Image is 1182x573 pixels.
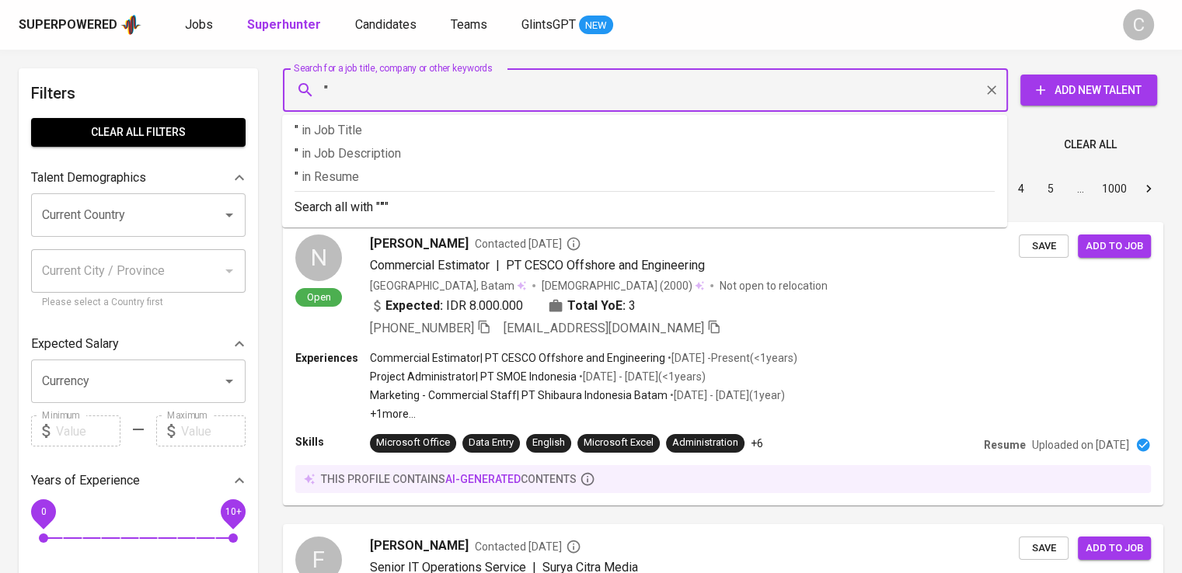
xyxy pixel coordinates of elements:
span: Teams [451,17,487,32]
span: Open [301,290,337,304]
span: Commercial Estimator [370,258,490,273]
p: +1 more ... [370,406,797,422]
span: Add to job [1086,540,1143,557]
button: Go to next page [1136,176,1161,201]
span: Save [1027,238,1061,255]
span: Add to job [1086,238,1143,255]
div: N [295,234,342,281]
p: Expected Salary [31,335,119,353]
button: Clear [981,79,1002,101]
div: English [532,436,565,450]
button: Add New Talent [1020,75,1157,106]
button: Go to page 1000 [1097,176,1131,201]
p: Project Administrator | PT SMOE Indonesia [370,369,577,384]
a: NOpen[PERSON_NAME]Contacted [DATE]Commercial Estimator|PT CESCO Offshore and Engineering[GEOGRAPH... [283,222,1163,505]
svg: By Batam recruiter [566,236,581,252]
button: Save [1019,234,1069,259]
b: " [380,200,385,214]
a: Teams [451,16,490,35]
div: C [1123,9,1154,40]
div: Administration [672,436,738,450]
div: … [1068,181,1093,196]
p: " [295,144,995,163]
div: Microsoft Excel [584,436,654,450]
b: Expected: [385,297,443,315]
span: | [496,256,500,275]
span: Save [1027,540,1061,557]
span: PT CESCO Offshore and Engineering [506,258,705,273]
button: Clear All [1058,130,1123,159]
span: in Job Description [302,146,401,161]
p: Years of Experience [31,471,140,490]
span: [PERSON_NAME] [370,537,469,555]
svg: By Batam recruiter [566,539,581,554]
span: AI-generated [445,473,521,485]
span: [DEMOGRAPHIC_DATA] [542,278,660,293]
button: Save [1019,537,1069,561]
div: IDR 8.000.000 [370,297,523,315]
span: GlintsGPT [521,17,576,32]
p: Uploaded on [DATE] [1032,437,1129,453]
span: in Job Title [302,123,362,137]
button: Open [218,370,240,392]
span: in Resume [302,169,359,184]
div: Microsoft Office [376,436,450,450]
h6: Filters [31,81,246,106]
button: Open [218,204,240,226]
a: Jobs [185,16,216,35]
div: Years of Experience [31,465,246,496]
p: Resume [984,437,1026,453]
span: Contacted [DATE] [475,236,581,252]
span: [PERSON_NAME] [370,234,469,253]
button: Go to page 5 [1038,176,1063,201]
a: GlintsGPT NEW [521,16,613,35]
span: 0 [40,506,46,517]
p: " [295,168,995,186]
img: app logo [120,13,141,36]
div: Expected Salary [31,328,246,359]
p: Not open to relocation [720,278,828,293]
span: Candidates [355,17,417,32]
span: [PHONE_NUMBER] [370,321,474,335]
span: Jobs [185,17,213,32]
span: NEW [579,18,613,33]
span: 10+ [225,506,241,517]
button: Clear All filters [31,118,246,147]
b: Superhunter [247,17,321,32]
p: Talent Demographics [31,168,146,187]
span: 3 [629,297,636,315]
p: Experiences [295,350,370,366]
div: Superpowered [19,16,117,34]
span: Clear All filters [44,123,233,142]
p: Please select a Country first [42,295,235,311]
p: +6 [751,436,763,451]
div: [GEOGRAPHIC_DATA], Batam [370,278,526,293]
button: Add to job [1078,537,1151,561]
span: Contacted [DATE] [475,539,581,554]
p: Search all with " " [295,198,995,217]
div: (2000) [542,278,704,293]
div: Talent Demographics [31,162,246,193]
p: • [DATE] - [DATE] ( <1 years ) [577,369,706,384]
p: • [DATE] - Present ( <1 years ) [665,350,797,366]
p: Skills [295,434,370,450]
b: Total YoE: [567,297,626,315]
nav: pagination navigation [888,176,1163,201]
p: Marketing - Commercial Staff | PT Shibaura Indonesia Batam [370,387,668,403]
a: Superhunter [247,16,324,35]
p: this profile contains contents [321,471,577,487]
span: Add New Talent [1033,81,1145,100]
p: Commercial Estimator | PT CESCO Offshore and Engineering [370,350,665,366]
input: Value [56,415,120,446]
input: Value [181,415,246,446]
button: Go to page 4 [1009,176,1034,201]
span: [EMAIL_ADDRESS][DOMAIN_NAME] [504,321,704,335]
p: " [295,121,995,140]
button: Add to job [1078,234,1151,259]
a: Candidates [355,16,420,35]
a: Superpoweredapp logo [19,13,141,36]
div: Data Entry [469,436,514,450]
span: Clear All [1064,135,1117,155]
p: • [DATE] - [DATE] ( 1 year ) [668,387,785,403]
